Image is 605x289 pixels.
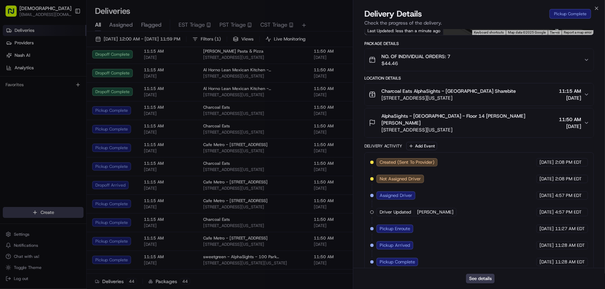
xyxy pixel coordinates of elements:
span: [DATE] [559,123,581,130]
span: [DATE] [539,176,554,182]
span: Pickup Complete [380,259,415,265]
p: Welcome 👋 [7,28,126,39]
span: [DATE] [539,242,554,249]
span: 11:50 AM [559,116,581,123]
span: 11:28 AM EDT [555,242,585,249]
button: NO. OF INDIVIDUAL ORDERS: 7$44.46 [365,49,594,71]
span: 2:08 PM EDT [555,159,582,165]
div: Last Updated: less than a minute ago [365,26,443,35]
span: 4:57 PM EDT [555,192,582,199]
button: AlphaSights - [GEOGRAPHIC_DATA] - Floor 14 [PERSON_NAME] [PERSON_NAME][STREET_ADDRESS][US_STATE]1... [365,108,594,137]
span: [PERSON_NAME] [417,209,453,215]
span: Driver Updated [380,209,411,215]
span: [DATE] [539,259,554,265]
span: NO. OF INDIVIDUAL ORDERS: 7 [381,53,450,60]
span: $44.46 [381,60,450,67]
span: Knowledge Base [14,100,53,107]
a: Terms (opens in new tab) [550,30,560,34]
span: 2:08 PM EDT [555,176,582,182]
div: Location Details [364,75,594,81]
span: Assigned Driver [380,192,412,199]
div: 💻 [59,101,64,107]
span: [STREET_ADDRESS][US_STATE] [381,126,556,133]
span: Created (Sent To Provider) [380,159,434,165]
input: Clear [18,45,114,52]
a: Powered byPylon [49,117,84,123]
button: Start new chat [118,68,126,76]
span: Charcoal Eats AlphaSights - [GEOGRAPHIC_DATA] Sharebite [381,88,516,94]
span: 11:15 AM [559,88,581,94]
a: Report a map error [564,30,591,34]
span: 11:27 AM EDT [555,226,585,232]
span: AlphaSights - [GEOGRAPHIC_DATA] - Floor 14 [PERSON_NAME] [PERSON_NAME] [381,112,556,126]
span: Pickup Arrived [380,242,410,249]
a: 📗Knowledge Base [4,98,56,110]
span: 4:57 PM EDT [555,209,582,215]
button: See details [466,274,495,283]
span: 11:28 AM EDT [555,259,585,265]
span: [STREET_ADDRESS][US_STATE] [381,94,516,101]
img: 1736555255976-a54dd68f-1ca7-489b-9aae-adbdc363a1c4 [7,66,19,79]
button: Charcoal Eats AlphaSights - [GEOGRAPHIC_DATA] Sharebite[STREET_ADDRESS][US_STATE]11:15 AM[DATE] [365,83,594,106]
span: [DATE] [539,192,554,199]
span: API Documentation [66,100,111,107]
a: 💻API Documentation [56,98,114,110]
span: [DATE] [539,209,554,215]
div: We're available if you need us! [24,73,88,79]
div: 📗 [7,101,12,107]
span: [DATE] [559,94,581,101]
div: Delivery Activity [364,143,402,149]
span: Not Assigned Driver [380,176,421,182]
div: Package Details [364,41,594,46]
span: Pylon [69,117,84,123]
span: Delivery Details [364,8,422,19]
p: Check the progress of the delivery. [364,19,594,26]
button: Keyboard shortcuts [474,30,504,35]
span: Map data ©2025 Google [508,30,546,34]
button: Add Event [406,142,437,150]
span: [DATE] [539,226,554,232]
span: [DATE] [539,159,554,165]
div: Start new chat [24,66,114,73]
span: Pickup Enroute [380,226,410,232]
img: Nash [7,7,21,21]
